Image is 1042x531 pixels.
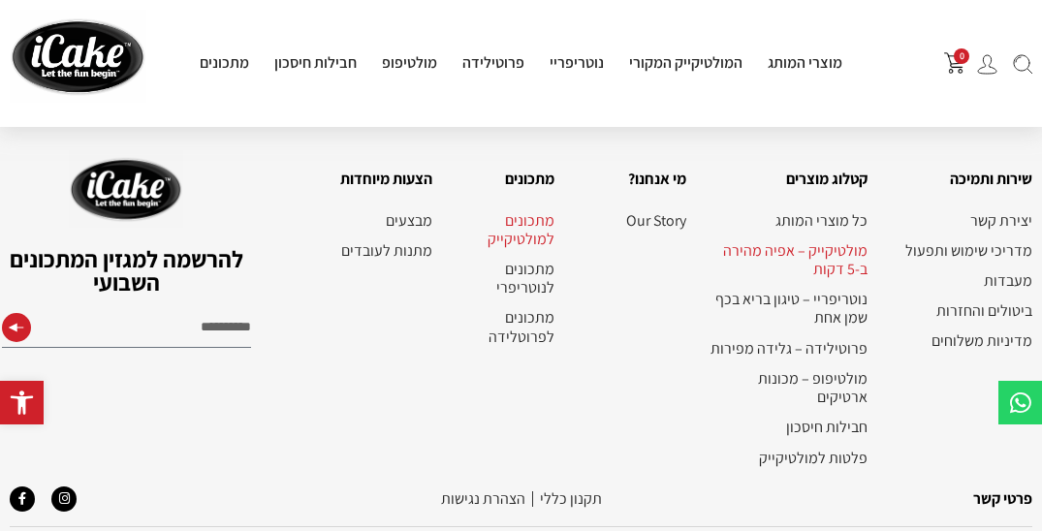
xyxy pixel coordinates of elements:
[312,211,432,230] a: מבצעים
[187,52,262,73] a: מתכונים
[616,52,755,73] a: המולטיקייק המקורי
[452,308,554,345] a: מתכונים לפרוטלידה
[755,52,855,73] a: מוצרי המותג
[887,331,1032,350] a: מדיניות משלוחים
[574,211,685,230] nav: תפריט
[312,167,432,192] h2: הצעות מיוחדות
[706,369,868,406] a: מולטיפופ – מכונות ארטיקים
[887,211,1032,351] nav: תפריט
[706,449,868,467] a: פלטות למולטיקייק
[312,241,432,260] a: מתנות לעובדים
[887,301,1032,320] a: ביטולים והחזרות
[441,488,525,509] a: הצהרת נגישות
[954,48,969,64] span: 0
[706,290,868,327] a: נוטריפריי – טיגון בריא בכף שמן אחת
[574,167,685,192] h2: מי אנחנו?
[452,167,554,192] h2: מתכונים
[887,167,1032,192] h2: שירות ותמיכה
[706,339,868,358] a: פרוטילידה – גלידה מפירות
[452,211,554,346] nav: תפריט
[706,211,868,467] nav: תפריט
[887,241,1032,260] a: מדריכי שימוש ותפעול
[312,211,432,260] nav: תפריט
[706,418,868,436] a: חבילות חיסכון
[369,52,450,73] a: מולטיפופ
[706,241,868,278] a: מולטיקייק – אפיה מהירה ב-5 דקות
[540,488,602,509] a: תקנון‭ ‬כללי
[452,211,554,248] a: מתכונים למולטיקייק
[706,167,868,192] h2: קטלוג מוצרים
[2,247,251,294] h2: להרשמה למגזין המתכונים השבועי
[452,260,554,297] a: מתכונים לנוטריפרי
[887,211,1032,230] a: יצירת קשר
[262,52,369,73] a: חבילות חיסכון
[887,271,1032,290] a: מעבדות
[973,488,1032,509] a: פרטי קשר
[574,211,685,230] a: Our Story
[450,52,537,73] a: פרוטילידה
[706,211,868,230] a: כל מוצרי המותג
[944,52,965,74] img: shopping-cart.png
[944,52,965,74] button: פתח עגלת קניות צדדית
[537,52,616,73] a: נוטריפריי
